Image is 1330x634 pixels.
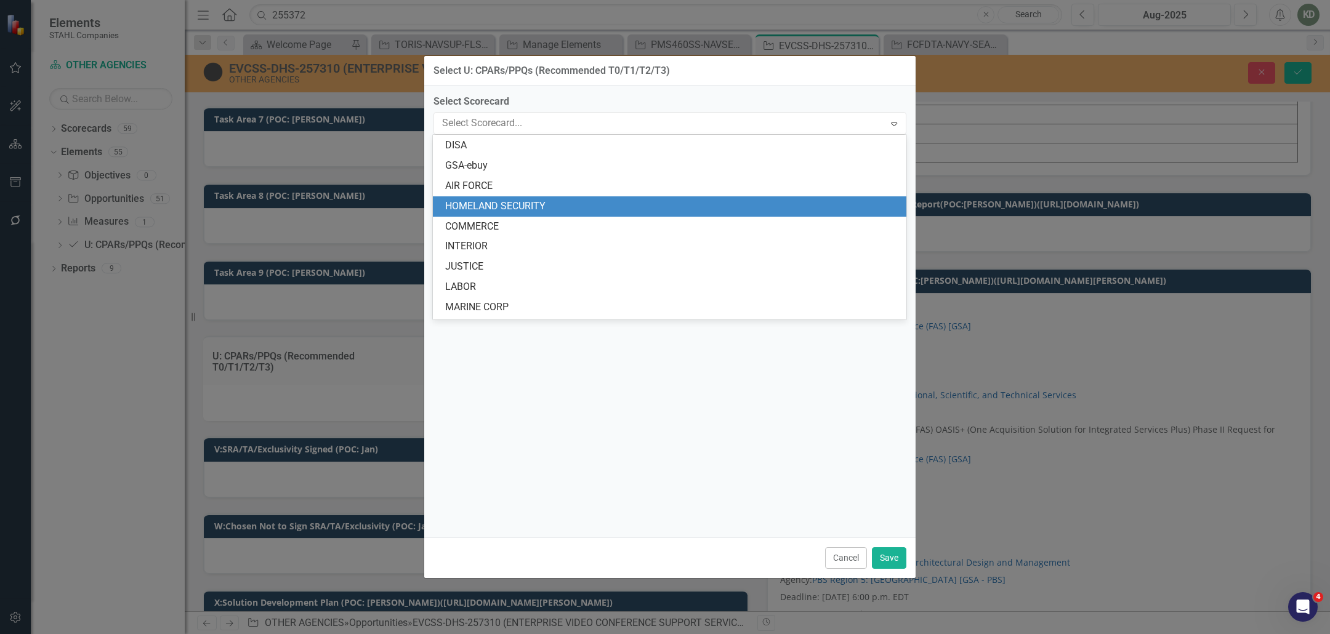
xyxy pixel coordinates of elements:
div: JUSTICE [445,260,898,274]
img: logo_orange.svg [20,20,30,30]
img: website_grey.svg [20,32,30,42]
img: tab_keywords_by_traffic_grey.svg [123,71,132,81]
div: INTERIOR [445,239,898,254]
button: Cancel [825,547,867,569]
div: Domain: [DOMAIN_NAME] [32,32,135,42]
div: LABOR [445,280,898,294]
img: tab_domain_overview_orange.svg [33,71,43,81]
span: 4 [1313,592,1323,602]
iframe: Intercom live chat [1288,592,1318,622]
button: Save [872,547,906,569]
label: Select Scorecard [433,95,906,109]
div: Keywords by Traffic [136,73,208,81]
div: Domain Overview [47,73,110,81]
div: v 4.0.25 [34,20,60,30]
div: AIR FORCE [445,179,898,193]
div: Select U: CPARs/PPQs (Recommended T0/T1/T2/T3) [433,65,670,76]
div: HOMELAND SECURITY [445,199,898,214]
div: DISA [445,138,898,153]
div: COMMERCE [445,220,898,234]
div: GSA-ebuy [445,159,898,173]
div: MARINE CORP [445,300,898,315]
